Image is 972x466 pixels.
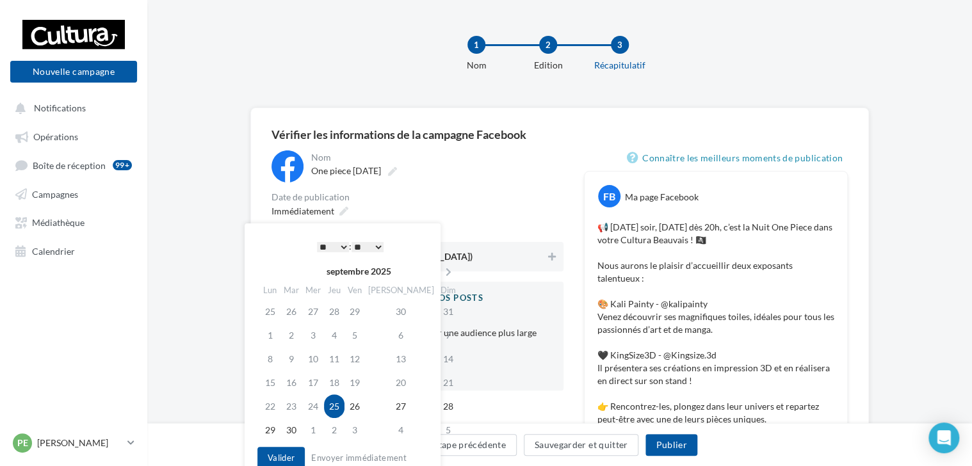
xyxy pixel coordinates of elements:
span: Opérations [33,131,78,142]
th: Mar [280,281,302,300]
td: 14 [437,347,460,371]
td: 16 [280,371,302,394]
td: 20 [365,371,437,394]
div: 2 [539,36,557,54]
td: 5 [344,323,365,347]
td: 25 [324,394,344,418]
td: 22 [260,394,280,418]
td: 10 [302,347,324,371]
td: 27 [302,300,324,323]
td: 29 [260,418,280,442]
td: 8 [260,347,280,371]
td: 24 [302,394,324,418]
div: 99+ [113,160,132,170]
td: 3 [302,323,324,347]
td: 2 [324,418,344,442]
td: 1 [260,323,280,347]
th: Jeu [324,281,344,300]
p: [PERSON_NAME] [37,437,122,449]
button: Notifications [8,96,134,119]
div: : [286,237,415,256]
a: Connaître les meilleurs moments de publication [627,150,848,166]
td: 27 [365,394,437,418]
span: Immédiatement [271,205,334,216]
td: 31 [437,300,460,323]
th: Dim [437,281,460,300]
td: 12 [344,347,365,371]
span: One piece [DATE] [311,165,381,176]
div: Date de publication [271,193,563,202]
td: 5 [437,418,460,442]
td: 4 [365,418,437,442]
a: Opérations [8,124,140,147]
td: 26 [280,300,302,323]
td: 7 [437,323,460,347]
td: 15 [260,371,280,394]
div: Edition [507,59,589,72]
th: Ven [344,281,365,300]
th: Mer [302,281,324,300]
button: Publier [645,434,697,456]
button: Sauvegarder et quitter [524,434,639,456]
td: 19 [344,371,365,394]
th: septembre 2025 [280,262,437,281]
td: 3 [344,418,365,442]
td: 1 [302,418,324,442]
td: 29 [344,300,365,323]
span: Campagnes [32,188,78,199]
a: Boîte de réception99+ [8,153,140,177]
th: Lun [260,281,280,300]
div: Récapitulatif [579,59,661,72]
span: Notifications [34,102,86,113]
td: 17 [302,371,324,394]
div: Vérifier les informations de la campagne Facebook [271,129,848,140]
td: 28 [324,300,344,323]
a: Médiathèque [8,210,140,233]
td: 9 [280,347,302,371]
span: Pe [17,437,28,449]
div: Nom [435,59,517,72]
td: 26 [344,394,365,418]
div: Nom [311,153,561,162]
td: 18 [324,371,344,394]
div: 1 [467,36,485,54]
span: Médiathèque [32,217,85,228]
div: Ma page Facebook [625,191,699,204]
td: 23 [280,394,302,418]
th: [PERSON_NAME] [365,281,437,300]
span: Calendrier [32,245,75,256]
td: 11 [324,347,344,371]
button: Nouvelle campagne [10,61,137,83]
td: 30 [280,418,302,442]
td: 4 [324,323,344,347]
div: FB [598,185,620,207]
span: Boîte de réception [33,159,106,170]
td: 21 [437,371,460,394]
a: Calendrier [8,239,140,262]
p: 📢 [DATE] soir, [DATE] dès 20h, c’est la Nuit One Piece dans votre Cultura Beauvais ! 🏴‍☠️ Nous au... [597,221,834,464]
td: 30 [365,300,437,323]
a: Pe [PERSON_NAME] [10,431,137,455]
a: Campagnes [8,182,140,205]
button: Envoyer immédiatement [306,450,412,465]
div: 3 [611,36,629,54]
td: 28 [437,394,460,418]
div: Open Intercom Messenger [928,422,959,453]
button: Étape précédente [422,434,517,456]
td: 25 [260,300,280,323]
td: 13 [365,347,437,371]
td: 2 [280,323,302,347]
td: 6 [365,323,437,347]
